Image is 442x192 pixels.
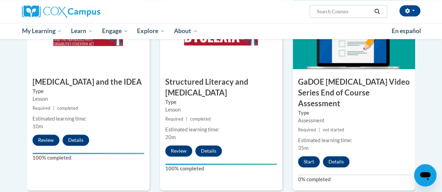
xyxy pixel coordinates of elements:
[298,145,309,151] span: 35m
[32,123,43,129] span: 10m
[165,165,277,172] label: 100% completed
[319,127,320,132] span: |
[174,27,198,35] span: About
[32,135,59,146] button: Review
[102,27,128,35] span: Engage
[32,115,144,123] div: Estimated learning time:
[195,145,222,156] button: Details
[165,106,277,114] div: Lesson
[293,77,415,109] h3: GaDOE [MEDICAL_DATA] Video Series End of Course Assessment
[57,106,78,111] span: completed
[165,134,176,140] span: 20m
[22,5,148,18] a: Cox Campus
[323,127,344,132] span: not started
[169,23,202,39] a: About
[165,98,277,106] label: Type
[165,116,183,122] span: Required
[165,145,192,156] button: Review
[17,23,426,39] div: Main menu
[165,126,277,133] div: Estimated learning time:
[27,77,150,87] h3: [MEDICAL_DATA] and the IDEA
[132,23,169,39] a: Explore
[32,106,50,111] span: Required
[387,24,426,38] a: En español
[316,7,372,16] input: Search Courses
[298,137,410,144] div: Estimated learning time:
[298,117,410,124] div: Assessment
[71,27,93,35] span: Learn
[97,23,133,39] a: Engage
[399,5,420,16] button: Account Settings
[17,23,67,39] a: My Learning
[414,164,436,186] iframe: Button to launch messaging window
[298,127,316,132] span: Required
[53,106,55,111] span: |
[372,7,382,16] button: Search
[66,23,97,39] a: Learn
[22,5,100,18] img: Cox Campus
[32,153,144,154] div: Your progress
[137,27,165,35] span: Explore
[63,135,89,146] button: Details
[32,87,144,95] label: Type
[298,109,410,117] label: Type
[32,154,144,162] label: 100% completed
[22,27,62,35] span: My Learning
[165,163,277,165] div: Your progress
[298,156,320,167] button: Start
[298,176,410,183] label: 0% completed
[32,95,144,103] div: Lesson
[392,27,421,34] span: En español
[160,77,282,98] h3: Structured Literacy and [MEDICAL_DATA]
[190,116,211,122] span: completed
[323,156,349,167] button: Details
[186,116,187,122] span: |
